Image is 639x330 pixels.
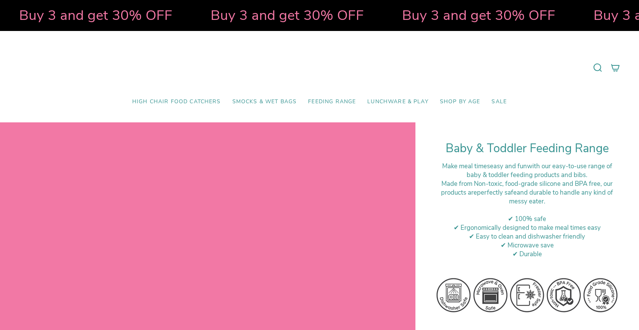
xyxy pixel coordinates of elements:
[232,99,297,105] span: Smocks & Wet Bags
[127,93,227,111] a: High Chair Food Catchers
[435,215,620,223] div: ✔ 100% safe
[362,93,434,111] a: Lunchware & Play
[302,93,362,111] a: Feeding Range
[435,250,620,258] div: ✔ Durable
[435,179,620,206] div: M
[211,6,364,25] strong: Buy 3 and get 30% OFF
[435,232,620,241] div: ✔ Easy to clean and dishwasher friendly
[440,99,480,105] span: Shop by Age
[491,99,507,105] span: SALE
[132,99,221,105] span: High Chair Food Catchers
[501,241,554,250] span: ✔ Microwave save
[435,141,620,156] h1: Baby & Toddler Feeding Range
[435,162,620,179] div: Make meal times with our easy-to-use range of baby & toddler feeding products and bibs.
[308,99,356,105] span: Feeding Range
[254,42,386,93] a: Mumma’s Little Helpers
[367,99,428,105] span: Lunchware & Play
[435,223,620,232] div: ✔ Ergonomically designed to make meal times easy
[227,93,303,111] a: Smocks & Wet Bags
[402,6,555,25] strong: Buy 3 and get 30% OFF
[486,93,512,111] a: SALE
[477,188,517,197] strong: perfectly safe
[19,6,172,25] strong: Buy 3 and get 30% OFF
[490,162,527,171] strong: easy and fun
[434,93,486,111] a: Shop by Age
[441,179,613,206] span: ade from Non-toxic, food-grade silicone and BPA free, our products are and durable to handle any ...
